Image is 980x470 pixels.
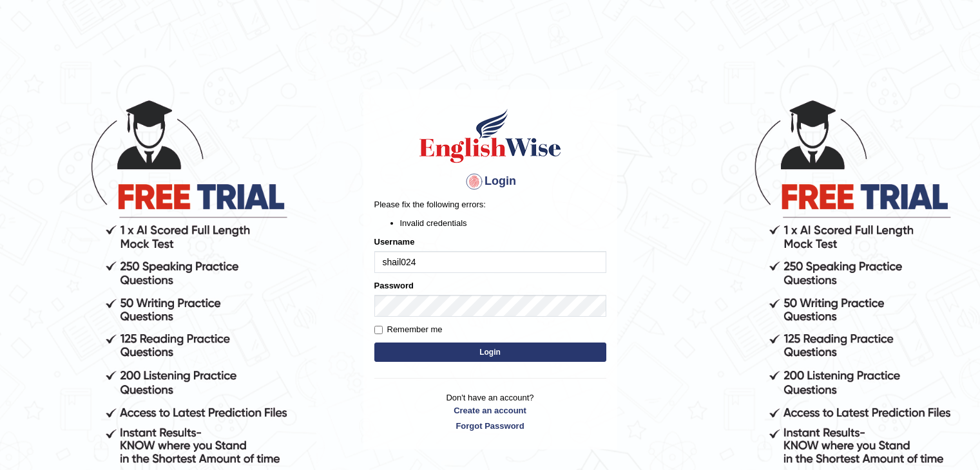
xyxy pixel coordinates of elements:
[374,171,606,192] h4: Login
[374,404,606,417] a: Create an account
[417,107,564,165] img: Logo of English Wise sign in for intelligent practice with AI
[374,391,606,431] p: Don't have an account?
[374,326,383,334] input: Remember me
[374,420,606,432] a: Forgot Password
[374,198,606,211] p: Please fix the following errors:
[374,323,443,336] label: Remember me
[374,236,415,248] label: Username
[374,343,606,362] button: Login
[374,279,414,292] label: Password
[400,217,606,229] li: Invalid credentials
